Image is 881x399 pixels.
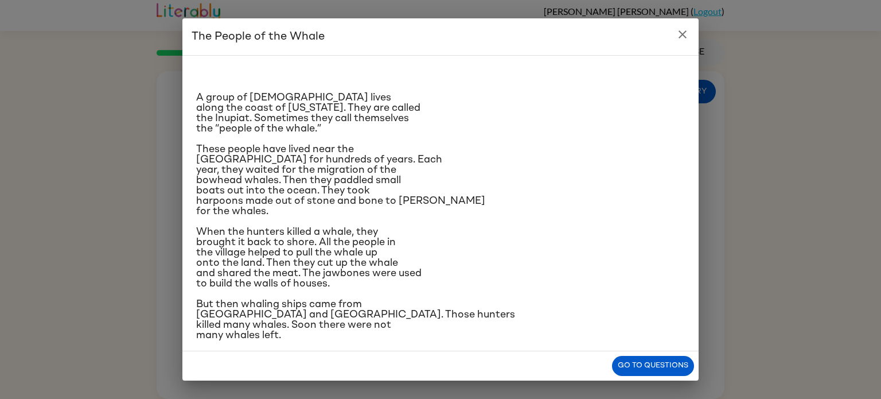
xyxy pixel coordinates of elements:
span: These people have lived near the [GEOGRAPHIC_DATA] for hundreds of years. Each year, they waited ... [196,144,485,216]
span: A group of [DEMOGRAPHIC_DATA] lives along the coast of [US_STATE]. They are called the Inupiat. S... [196,92,420,134]
h2: The People of the Whale [182,18,699,55]
button: Go to questions [612,356,694,376]
span: The whaling ships left, and the Inupiat stopped hunting for a while. Finally, there were enough w... [196,351,462,392]
button: close [671,23,694,46]
span: But then whaling ships came from [GEOGRAPHIC_DATA] and [GEOGRAPHIC_DATA]. Those hunters killed ma... [196,299,515,340]
span: When the hunters killed a whale, they brought it back to shore. All the people in the village hel... [196,227,422,289]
